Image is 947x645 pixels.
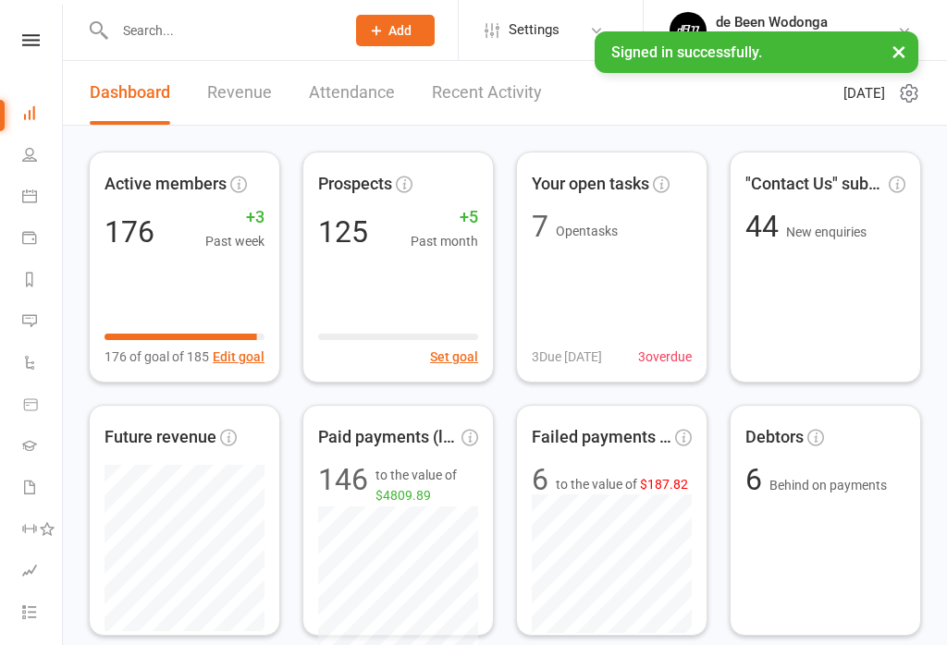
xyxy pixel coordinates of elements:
a: Payments [22,219,64,261]
span: +3 [205,204,264,231]
span: Failed payments (last 30d) [532,424,671,451]
div: 176 [105,217,154,247]
a: People [22,136,64,177]
span: 6 [745,462,769,497]
span: Signed in successfully. [611,43,762,61]
span: to the value of [375,465,478,506]
a: Product Sales [22,385,64,427]
a: Assessments [22,552,64,593]
a: Dashboard [90,61,170,125]
span: Prospects [318,171,392,198]
div: 7 [532,212,548,241]
button: Set goal [430,347,478,367]
span: Past month [411,231,478,251]
img: thumb_image1710905826.png [670,12,707,49]
a: Dashboard [22,94,64,136]
span: Open tasks [556,224,618,238]
div: 6 [532,465,548,494]
input: Search... [109,18,332,43]
a: Recent Activity [432,61,542,125]
a: Attendance [309,61,395,125]
span: 3 Due [DATE] [532,347,602,367]
span: Settings [509,9,560,51]
span: $187.82 [640,477,688,492]
span: [DATE] [843,82,885,104]
div: de Been 100% [PERSON_NAME] [716,30,897,47]
div: 146 [318,465,368,506]
span: New enquiries [786,225,867,239]
span: Paid payments (last 7d) [318,424,458,451]
div: 125 [318,217,368,247]
button: Edit goal [213,347,264,367]
span: "Contact Us" submissions [745,171,885,198]
a: Revenue [207,61,272,125]
span: 176 of goal of 185 [105,347,209,367]
a: Reports [22,261,64,302]
span: Add [388,23,412,38]
span: Your open tasks [532,171,649,198]
span: 44 [745,209,786,244]
span: to the value of [556,474,688,494]
span: +5 [411,204,478,231]
button: × [882,31,916,71]
span: Debtors [745,424,804,451]
div: de Been Wodonga [716,14,897,30]
span: Future revenue [105,424,216,451]
a: Calendar [22,177,64,219]
span: $4809.89 [375,488,431,503]
span: Behind on payments [769,478,887,493]
span: 3 overdue [638,347,692,367]
span: Past week [205,231,264,251]
button: Add [356,15,435,46]
span: Active members [105,171,227,198]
